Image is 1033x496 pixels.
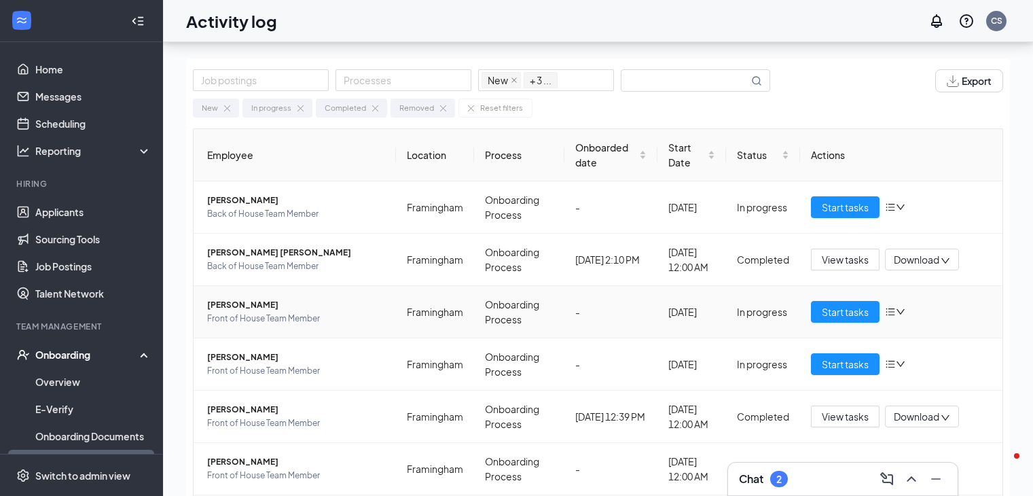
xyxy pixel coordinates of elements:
[396,129,474,181] th: Location
[928,471,944,487] svg: Minimize
[885,306,896,317] span: bars
[396,338,474,391] td: Framingham
[35,368,151,395] a: Overview
[474,286,564,338] td: Onboarding Process
[207,455,385,469] span: [PERSON_NAME]
[668,200,715,215] div: [DATE]
[396,391,474,443] td: Framingham
[928,13,945,29] svg: Notifications
[876,468,898,490] button: ComposeMessage
[987,450,1019,482] iframe: Intercom live chat
[737,357,789,372] div: In progress
[16,321,149,332] div: Team Management
[15,14,29,27] svg: WorkstreamLogo
[396,234,474,286] td: Framingham
[811,301,880,323] button: Start tasks
[474,234,564,286] td: Onboarding Process
[207,207,385,221] span: Back of House Team Member
[800,129,1002,181] th: Actions
[575,409,647,424] div: [DATE] 12:39 PM
[737,304,789,319] div: In progress
[575,357,647,372] div: -
[488,73,508,88] span: New
[776,474,782,485] div: 2
[896,202,905,212] span: down
[879,471,895,487] svg: ComposeMessage
[962,76,992,86] span: Export
[991,15,1002,26] div: CS
[751,75,762,86] svg: MagnifyingGlass
[935,69,1003,92] button: Export
[35,56,151,83] a: Home
[896,307,905,317] span: down
[822,409,869,424] span: View tasks
[530,73,551,88] span: + 3 ...
[207,417,385,430] span: Front of House Team Member
[474,391,564,443] td: Onboarding Process
[668,245,715,274] div: [DATE] 12:00 AM
[941,413,950,423] span: down
[894,410,939,424] span: Download
[482,72,521,88] span: New
[131,14,145,28] svg: Collapse
[811,196,880,218] button: Start tasks
[16,144,30,158] svg: Analysis
[657,129,726,181] th: Start Date
[811,406,880,427] button: View tasks
[396,286,474,338] td: Framingham
[896,359,905,369] span: down
[35,144,152,158] div: Reporting
[575,304,647,319] div: -
[575,252,647,267] div: [DATE] 2:10 PM
[207,260,385,273] span: Back of House Team Member
[811,249,880,270] button: View tasks
[822,357,869,372] span: Start tasks
[668,402,715,431] div: [DATE] 12:00 AM
[35,83,151,110] a: Messages
[737,200,789,215] div: In progress
[925,468,947,490] button: Minimize
[35,395,151,423] a: E-Verify
[726,129,800,181] th: Status
[186,10,277,33] h1: Activity log
[251,102,291,114] div: In progress
[207,312,385,325] span: Front of House Team Member
[35,280,151,307] a: Talent Network
[885,359,896,370] span: bars
[524,72,558,88] span: + 3 ...
[901,468,922,490] button: ChevronUp
[737,252,789,267] div: Completed
[511,77,518,84] span: close
[207,194,385,207] span: [PERSON_NAME]
[575,200,647,215] div: -
[396,181,474,234] td: Framingham
[194,129,396,181] th: Employee
[35,226,151,253] a: Sourcing Tools
[822,200,869,215] span: Start tasks
[325,102,366,114] div: Completed
[474,129,564,181] th: Process
[668,454,715,484] div: [DATE] 12:00 AM
[668,140,705,170] span: Start Date
[822,304,869,319] span: Start tasks
[894,253,939,267] span: Download
[207,351,385,364] span: [PERSON_NAME]
[822,252,869,267] span: View tasks
[399,102,434,114] div: Removed
[668,304,715,319] div: [DATE]
[207,246,385,260] span: [PERSON_NAME] [PERSON_NAME]
[207,298,385,312] span: [PERSON_NAME]
[737,409,789,424] div: Completed
[35,110,151,137] a: Scheduling
[474,443,564,495] td: Onboarding Process
[941,256,950,266] span: down
[35,348,140,361] div: Onboarding
[35,423,151,450] a: Onboarding Documents
[35,469,130,482] div: Switch to admin view
[737,461,789,476] div: Removed
[35,198,151,226] a: Applicants
[903,471,920,487] svg: ChevronUp
[958,13,975,29] svg: QuestionInfo
[739,472,763,486] h3: Chat
[207,403,385,417] span: [PERSON_NAME]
